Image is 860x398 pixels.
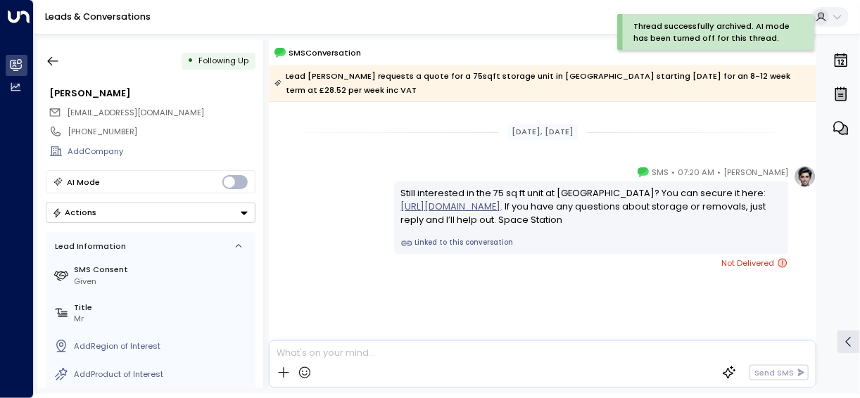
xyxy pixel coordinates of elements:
span: • [671,165,675,179]
div: • [187,51,194,71]
div: [PERSON_NAME] [49,86,255,100]
div: Thread successfully archived. AI mode has been turned off for this thread. [633,20,793,44]
span: [PERSON_NAME] [723,165,788,179]
a: [URL][DOMAIN_NAME] [401,200,501,213]
label: SMS Consent [74,264,251,276]
span: avastatagroup@gmail.com [67,107,204,119]
span: SMS Conversation [289,46,361,59]
img: profile-logo.png [794,165,816,188]
div: AddCompany [68,146,255,158]
button: Actions [46,203,255,223]
div: AddRegion of Interest [74,340,251,352]
a: Leads & Conversations [45,11,151,23]
div: AI Mode [67,175,100,189]
span: SMS [652,165,669,179]
div: Lead Information [51,240,126,252]
div: [DATE], [DATE] [507,124,578,140]
div: Button group with a nested menu [46,203,255,223]
div: Given [74,276,251,288]
label: Title [74,302,251,314]
span: • [717,165,721,179]
span: Not Delivered [721,256,788,270]
div: Mr [74,313,251,325]
span: [EMAIL_ADDRESS][DOMAIN_NAME] [67,107,204,118]
a: Linked to this conversation [401,238,782,249]
span: 07:20 AM [678,165,714,179]
div: Still interested in the 75 sq ft unit at [GEOGRAPHIC_DATA]? You can secure it here: . If you have... [401,186,782,227]
div: Lead [PERSON_NAME] requests a quote for a 75sqft storage unit in [GEOGRAPHIC_DATA] starting [DATE... [274,69,809,97]
div: AddProduct of Interest [74,368,251,380]
span: Following Up [198,55,248,66]
div: Actions [52,207,96,217]
div: [PHONE_NUMBER] [68,126,255,138]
